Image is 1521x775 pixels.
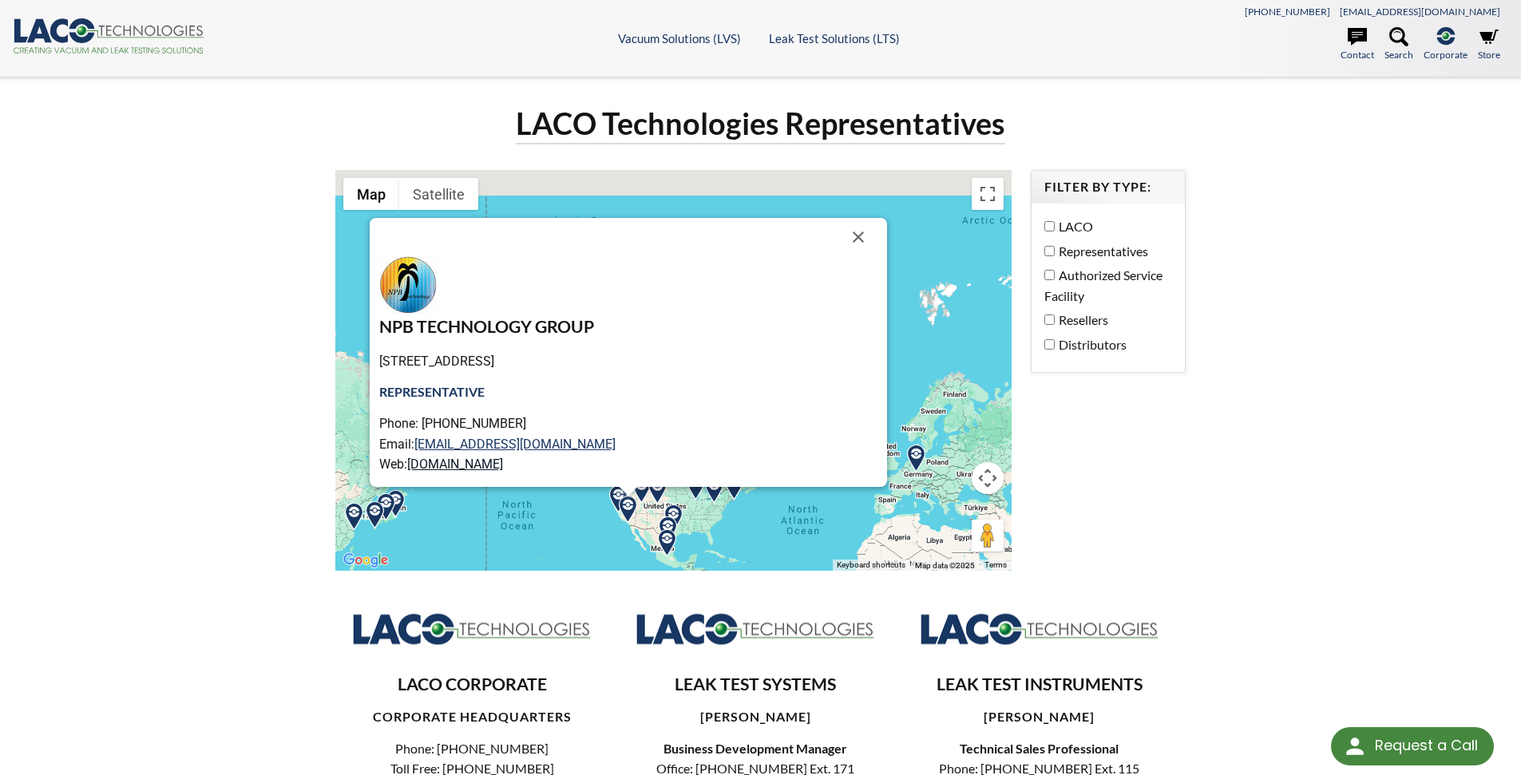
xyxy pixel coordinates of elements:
strong: [PERSON_NAME] [984,709,1095,724]
img: round button [1342,733,1368,759]
span: Corporate [1424,47,1468,62]
a: Vacuum Solutions (LVS) [618,31,741,45]
button: Drag Pegman onto the map to open Street View [972,520,1004,552]
h3: NPB TECHNOLOGY GROUP [379,316,877,338]
img: Logo_LACO-TECH_hi-res.jpg [636,611,875,646]
p: [STREET_ADDRESS] [379,351,877,372]
img: Google [339,550,392,571]
a: [PHONE_NUMBER] [1245,6,1330,18]
span: Map data ©2025 [915,561,975,570]
h1: LACO Technologies Representatives [516,104,1005,144]
label: Resellers [1044,310,1164,330]
a: Store [1478,27,1500,62]
div: Request a Call [1375,727,1478,764]
a: Terms (opens in new tab) [984,560,1007,569]
h3: LEAK TEST SYSTEMS [632,674,880,696]
img: Logo_LACO-TECH_hi-res.jpg [352,611,592,646]
a: [DOMAIN_NAME] [407,457,503,472]
button: Show street map [343,178,399,210]
button: Keyboard shortcuts [837,560,905,571]
strong: [PERSON_NAME] [700,709,811,724]
div: Request a Call [1331,727,1494,765]
a: Leak Test Solutions (LTS) [769,31,900,45]
h4: Filter by Type: [1044,179,1172,196]
button: Show satellite imagery [399,178,478,210]
label: Representatives [1044,241,1164,262]
img: NPB-Technology_72x72.jpg [379,256,437,314]
input: Resellers [1044,314,1055,325]
h3: LACO CORPORATE [348,674,596,696]
img: Logo_LACO-TECH_hi-res.jpg [920,611,1159,646]
a: [EMAIL_ADDRESS][DOMAIN_NAME] [1340,6,1500,18]
input: Distributors [1044,339,1055,350]
input: Authorized Service Facility [1044,270,1055,280]
strong: CORPORATE HEADQUARTERS [373,709,572,724]
strong: Technical Sales Professional [960,741,1119,756]
input: LACO [1044,221,1055,231]
a: [EMAIL_ADDRESS][DOMAIN_NAME] [414,437,616,452]
label: LACO [1044,216,1164,237]
strong: Representative [379,384,485,399]
h3: LEAK TEST INSTRUMENTS [915,674,1163,696]
a: Open this area in Google Maps (opens a new window) [339,550,392,571]
a: Contact [1341,27,1374,62]
button: Toggle fullscreen view [972,178,1004,210]
a: Search [1384,27,1413,62]
button: Close [839,218,877,256]
label: Distributors [1044,334,1164,355]
strong: Business Development Manager [663,741,847,756]
label: Authorized Service Facility [1044,265,1164,306]
p: Phone: [PHONE_NUMBER] Email: Web: [379,413,877,475]
button: Map camera controls [972,462,1004,494]
input: Representatives [1044,246,1055,256]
